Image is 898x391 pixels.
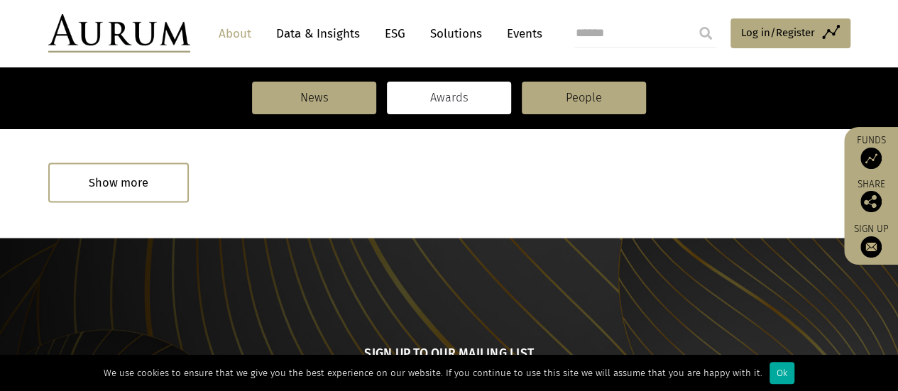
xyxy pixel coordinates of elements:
img: Share this post [860,191,882,212]
a: Sign up [851,223,891,258]
h5: Sign up to our mailing list [364,345,534,365]
div: Show more [48,163,189,202]
a: Solutions [423,21,489,47]
a: About [212,21,258,47]
span: Log in/Register [741,24,815,41]
img: Sign up to our newsletter [860,236,882,258]
a: Log in/Register [730,18,850,48]
a: People [522,82,646,114]
img: Access Funds [860,148,882,169]
a: Funds [851,134,891,169]
a: News [252,82,376,114]
div: Share [851,180,891,212]
a: ESG [378,21,412,47]
a: Events [500,21,542,47]
input: Submit [691,19,720,48]
div: Ok [770,362,794,384]
img: Aurum [48,14,190,53]
a: Data & Insights [269,21,367,47]
a: Awards [387,82,511,114]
